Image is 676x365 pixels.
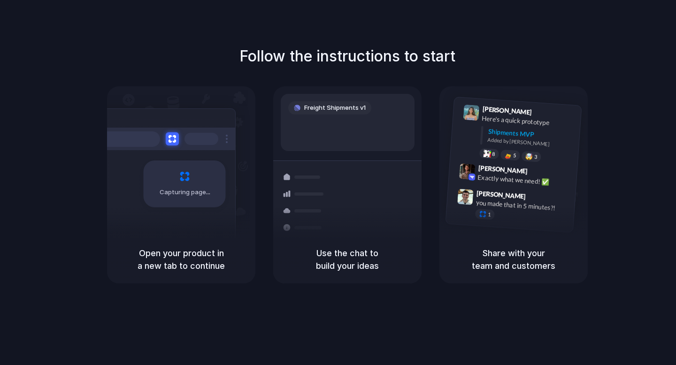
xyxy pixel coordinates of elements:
[304,103,366,113] span: Freight Shipments v1
[160,188,212,197] span: Capturing page
[284,247,410,272] h5: Use the chat to build your ideas
[239,45,455,68] h1: Follow the instructions to start
[482,114,576,129] div: Here's a quick prototype
[477,172,571,188] div: Exactly what we need! ✅
[513,153,516,158] span: 5
[530,167,550,178] span: 9:42 AM
[451,247,576,272] h5: Share with your team and customers
[535,108,554,120] span: 9:41 AM
[487,136,574,150] div: Added by [PERSON_NAME]
[476,198,569,213] div: you made that in 5 minutes?!
[118,247,244,272] h5: Open your product in a new tab to continue
[525,153,533,160] div: 🤯
[482,104,532,117] span: [PERSON_NAME]
[478,163,528,176] span: [PERSON_NAME]
[529,192,548,204] span: 9:47 AM
[488,127,575,142] div: Shipments MVP
[476,188,526,202] span: [PERSON_NAME]
[492,152,495,157] span: 8
[488,212,491,217] span: 1
[534,154,538,160] span: 3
